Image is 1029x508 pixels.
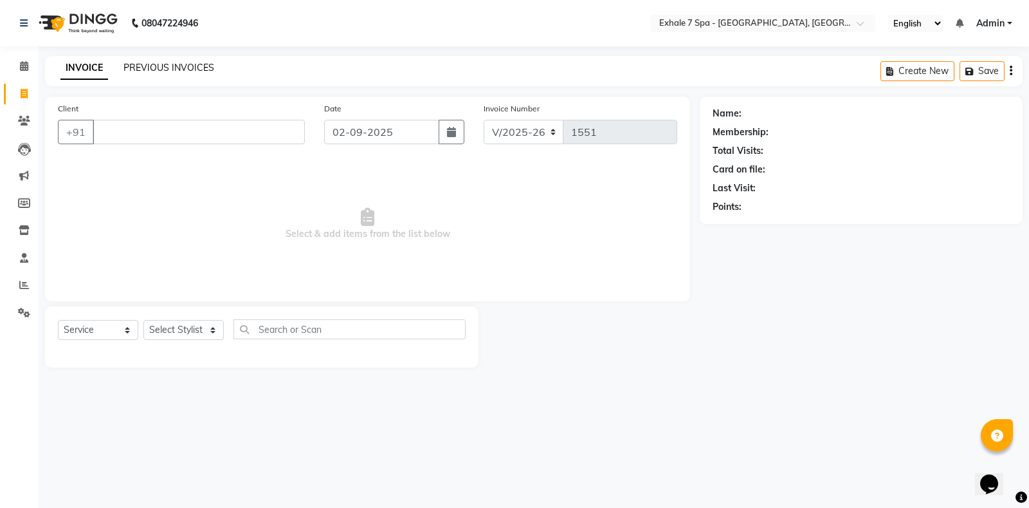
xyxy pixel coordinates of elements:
[713,144,763,158] div: Total Visits:
[713,126,769,139] div: Membership:
[484,103,540,115] label: Invoice Number
[233,319,466,339] input: Search or Scan
[975,456,1016,495] iframe: chat widget
[713,163,765,176] div: Card on file:
[713,182,756,195] div: Last Visit:
[123,62,214,73] a: PREVIOUS INVOICES
[713,107,742,120] div: Name:
[58,120,94,144] button: +91
[713,200,742,214] div: Points:
[960,61,1005,81] button: Save
[33,5,121,41] img: logo
[880,61,954,81] button: Create New
[93,120,305,144] input: Search by Name/Mobile/Email/Code
[60,57,108,80] a: INVOICE
[58,103,78,115] label: Client
[58,160,677,288] span: Select & add items from the list below
[141,5,198,41] b: 08047224946
[324,103,341,115] label: Date
[976,17,1005,30] span: Admin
